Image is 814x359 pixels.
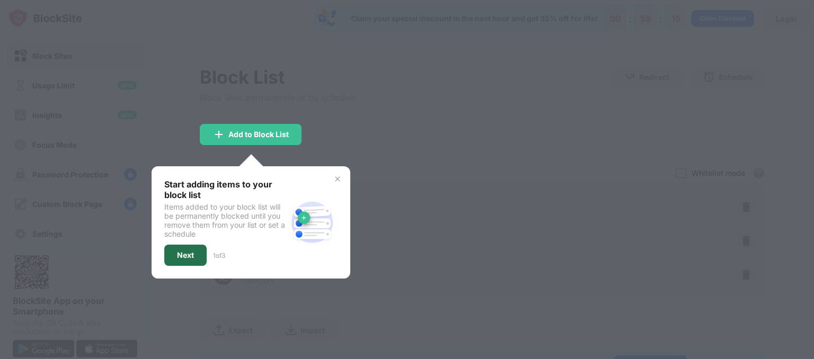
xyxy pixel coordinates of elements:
[213,252,225,259] div: 1 of 3
[177,251,194,259] div: Next
[164,179,287,200] div: Start adding items to your block list
[287,197,338,248] img: block-site.svg
[228,130,289,139] div: Add to Block List
[333,175,342,183] img: x-button.svg
[164,202,287,238] div: Items added to your block list will be permanently blocked until you remove them from your list o...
